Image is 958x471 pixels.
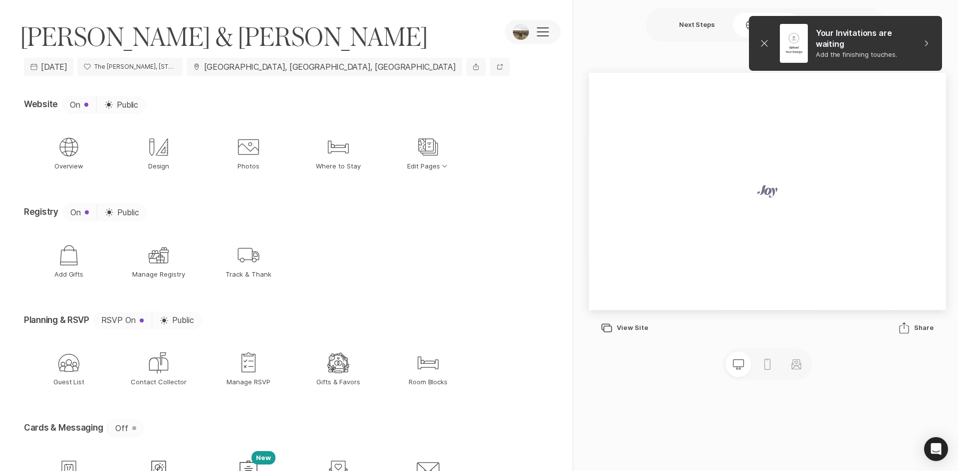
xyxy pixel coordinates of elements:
[20,20,428,54] span: [PERSON_NAME] & [PERSON_NAME]
[416,351,440,375] div: Room Blocks
[237,351,260,375] div: Manage RSVP
[238,161,259,170] p: Photos
[293,333,383,404] a: Gifts & Favors
[148,161,170,170] p: Design
[285,138,320,155] a: Schedule
[24,422,103,434] p: Cards & Messaging
[651,13,727,37] button: Next Steps
[62,203,97,221] button: On
[54,161,84,170] p: Overview
[416,135,440,159] div: Edit Pages
[924,437,948,461] div: Open Intercom Messenger
[24,99,58,111] p: Website
[97,203,147,221] button: Public
[147,351,171,375] div: Contact Collector
[24,225,114,296] a: Add Gifts
[93,312,152,329] button: RSVP On
[172,315,194,324] span: Public
[316,377,361,386] p: Gifts & Favors
[24,206,58,218] p: Registry
[204,333,293,404] a: Manage RSVP
[204,225,293,296] a: Track & Thank
[114,225,204,296] a: Manage Registry
[24,118,114,188] a: Overview
[761,358,773,370] svg: Preview mobile
[816,28,910,50] p: Your Invitations are waiting
[210,138,233,155] a: Home
[293,118,383,188] a: Where to Stay
[237,135,260,159] div: Photos
[464,138,508,155] a: Get the app
[41,61,67,73] span: [DATE]
[53,377,85,386] p: Guest List
[409,377,448,386] p: Room Blocks
[187,58,462,76] a: [GEOGRAPHIC_DATA], [GEOGRAPHIC_DATA], [GEOGRAPHIC_DATA]
[227,377,270,386] p: Manage RSVP
[816,50,910,59] p: Add the finishing touches.
[249,138,269,155] a: RSVP
[54,270,84,279] p: Add Gifts
[601,322,648,334] div: View Site
[96,96,146,114] a: Public
[237,243,260,267] div: Track & Thank
[57,243,81,267] div: Add Gifts
[407,161,449,170] p: Edit Pages
[326,351,350,375] div: Gifts & Favors
[107,419,144,437] button: Off
[131,377,186,386] p: Contact Collector
[77,58,183,76] a: The [PERSON_NAME], [STREET_ADDRESS]
[57,135,81,159] div: Overview
[336,138,402,155] a: Accommodations
[62,96,96,114] button: On
[251,451,275,464] p: New
[732,358,744,370] svg: Preview desktop
[898,322,934,334] div: Share
[326,135,350,159] div: Where to Stay
[57,351,81,375] div: Guest List
[383,118,473,188] button: Edit Pages
[805,13,880,37] button: Invitations
[24,58,73,76] a: [DATE]
[147,135,171,159] div: Design
[117,99,138,111] span: Public
[466,58,486,76] button: Share event information
[204,118,293,188] a: Photos
[513,24,529,40] img: Event Photo
[24,314,89,326] p: Planning & RSVP
[226,270,271,279] p: Track & Thank
[383,333,473,404] a: Room Blocks
[790,358,802,370] svg: Preview matching stationery
[316,161,361,170] p: Where to Stay
[114,333,204,404] a: Contact Collector
[490,58,510,76] a: Preview website
[94,63,177,70] p: The Valerie, 1281 Blue Ribbon Dr suite 200, Oconomowoc, WI 53066, USA
[780,24,808,63] img: printInvitation
[152,312,202,329] button: Public
[24,333,114,404] a: Guest List
[132,270,185,279] p: Manage Registry
[114,118,204,188] a: Design
[117,208,139,217] span: Public
[418,138,448,155] a: Registry
[733,13,799,37] button: Website
[147,243,171,267] div: Manage Registry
